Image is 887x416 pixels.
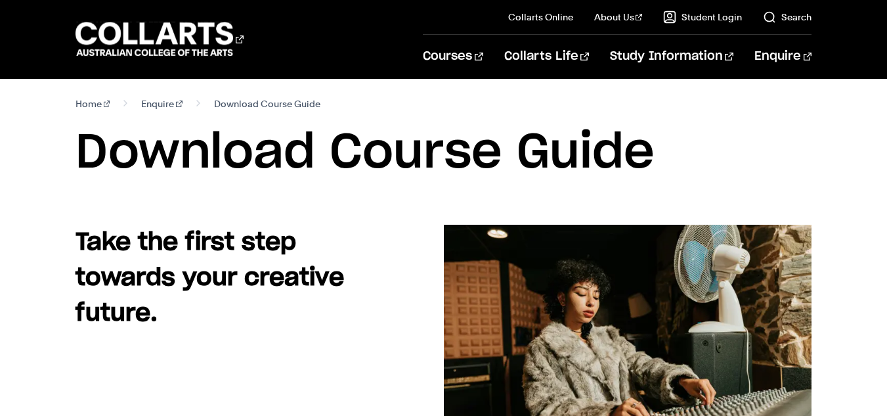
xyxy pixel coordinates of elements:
div: Go to homepage [76,20,244,58]
a: About Us [594,11,643,24]
a: Collarts Online [508,11,573,24]
a: Collarts Life [504,35,589,78]
h1: Download Course Guide [76,124,811,183]
span: Download Course Guide [214,95,320,113]
a: Student Login [663,11,742,24]
a: Home [76,95,110,113]
a: Courses [423,35,483,78]
strong: Take the first step towards your creative future. [76,231,344,325]
a: Search [763,11,811,24]
a: Study Information [610,35,733,78]
a: Enquire [141,95,183,113]
a: Enquire [754,35,811,78]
